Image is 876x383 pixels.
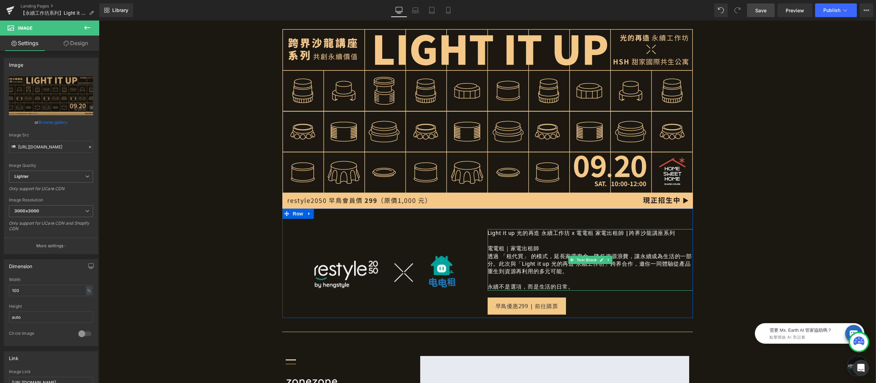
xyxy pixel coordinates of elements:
[39,116,68,128] a: Browse gallery
[4,238,98,254] button: More settings
[476,235,499,243] span: Text Block
[506,235,513,243] a: Expand / Collapse
[389,232,594,255] p: 透過 「租代買」 的模式，延長家電壽命、降低資源浪費，讓永續成為生活的一部分。此次與「Light it up 光的再造 永續工作坊」跨界合作，邀你一同體驗從產品重生到資源再利用的多元可能。
[714,3,728,17] button: Undo
[9,312,93,323] input: auto
[9,285,93,296] input: auto
[9,352,18,361] div: Link
[633,294,770,328] iframe: Tiledesk Widget
[397,282,459,290] span: 早鳥優惠299 | 前往購票
[9,58,23,68] div: Image
[9,163,93,168] div: Image Quality
[18,25,33,31] span: Image
[391,3,407,17] a: Desktop
[389,209,594,216] p: Light it up 光的再造 永續工作坊 x 電電租 家電出租師 |
[14,174,29,179] b: Lighter
[99,3,133,17] a: New Library
[192,188,206,198] span: Row
[9,133,93,137] div: Image Src
[407,3,424,17] a: Laptop
[9,186,93,196] div: Only support for UCare CDN
[51,36,101,51] a: Design
[9,141,93,153] input: Link
[748,335,769,356] a: 打開聊天
[9,260,33,269] div: Dimension
[112,7,128,13] span: Library
[823,8,840,13] span: Publish
[9,198,93,202] div: Image Resolution
[731,3,744,17] button: Redo
[9,221,93,236] div: Only support for UCare CDN and Shopify CDN
[530,209,576,216] span: 跨界沙龍講座系列
[9,304,93,309] div: Height
[777,3,812,17] a: Preview
[86,286,92,295] div: %
[9,119,93,126] div: or
[755,7,766,14] span: Save
[14,208,39,213] b: 3000x3000
[206,188,215,198] a: Expand / Collapse
[389,262,594,270] p: 永續不是選項，而是生活的日常。
[815,3,857,17] button: Publish
[786,7,804,14] span: Preview
[424,3,440,17] a: Tablet
[440,3,456,17] a: Mobile
[389,277,467,294] a: 早鳥優惠299 | 前往購票
[389,224,594,232] p: 電電租｜家電出租師
[9,331,72,338] div: Circle Image
[9,277,93,282] div: Width
[9,369,93,374] div: Image Link
[21,3,99,9] a: Landing Pages
[36,243,64,249] p: More settings
[21,10,86,16] span: 【永續工作坊系列】Light it up 光的再造 手作燈飾 [PERSON_NAME]講座
[853,360,869,376] div: Open Intercom Messenger
[860,3,873,17] button: More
